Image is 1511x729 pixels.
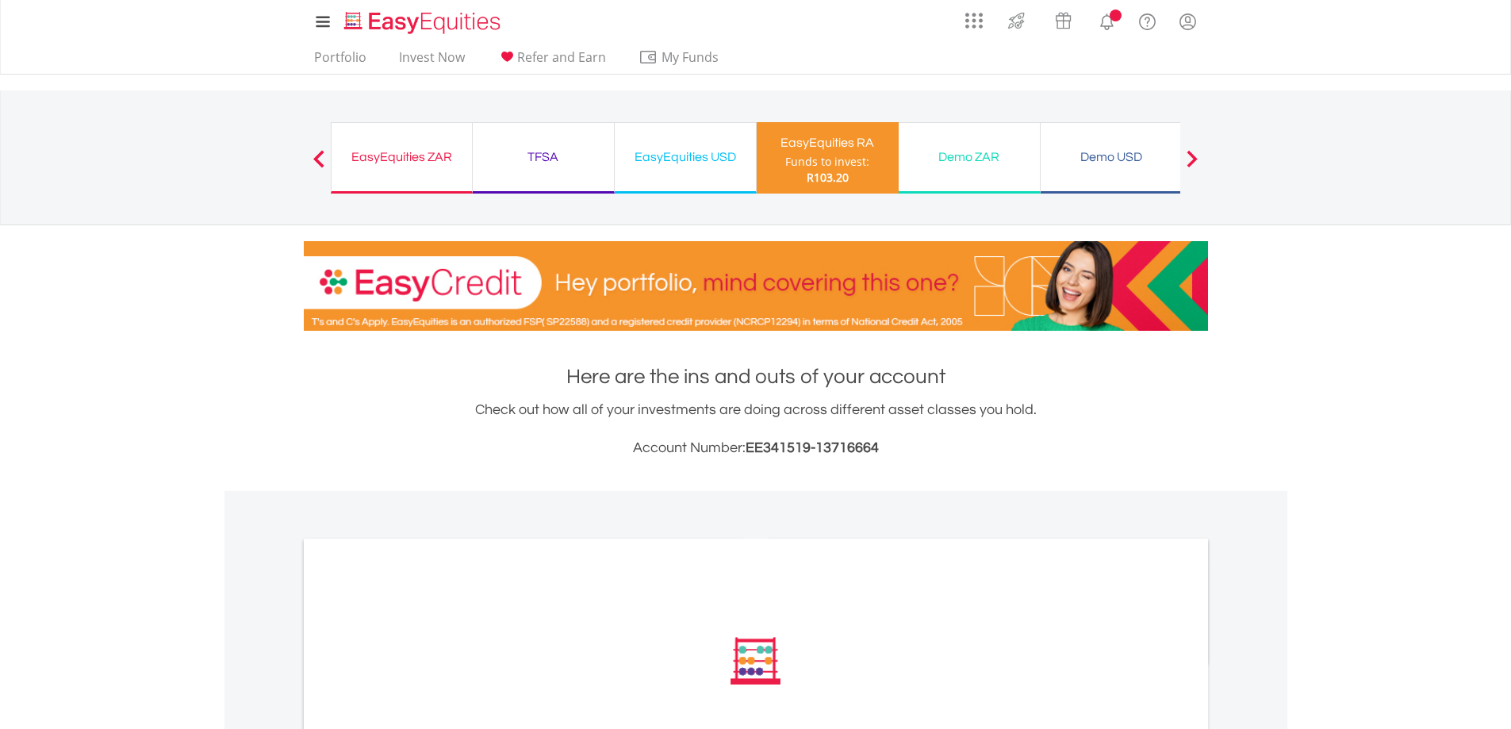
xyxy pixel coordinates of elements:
div: EasyEquities RA [766,132,889,154]
img: EasyCredit Promotion Banner [304,241,1208,331]
h1: Here are the ins and outs of your account [304,363,1208,391]
a: AppsGrid [955,4,993,29]
div: EasyEquities ZAR [341,146,462,168]
span: EE341519-13716664 [746,440,879,455]
a: Vouchers [1040,4,1087,33]
div: TFSA [482,146,604,168]
div: Demo USD [1050,146,1172,168]
a: Refer and Earn [491,49,612,74]
button: Next [1176,158,1208,174]
button: Previous [303,158,335,174]
img: thrive-v2.svg [1003,8,1030,33]
div: EasyEquities USD [624,146,746,168]
span: My Funds [639,47,742,67]
a: FAQ's and Support [1127,4,1168,36]
h3: Account Number: [304,437,1208,459]
div: Check out how all of your investments are doing across different asset classes you hold. [304,399,1208,459]
img: EasyEquities_Logo.png [341,10,507,36]
span: Refer and Earn [517,48,606,66]
div: Demo ZAR [908,146,1030,168]
a: Home page [338,4,507,36]
img: vouchers-v2.svg [1050,8,1076,33]
a: Portfolio [308,49,373,74]
div: Funds to invest: [785,154,869,170]
a: Invest Now [393,49,471,74]
span: R103.20 [807,170,849,185]
img: grid-menu-icon.svg [965,12,983,29]
a: Notifications [1087,4,1127,36]
a: My Profile [1168,4,1208,39]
